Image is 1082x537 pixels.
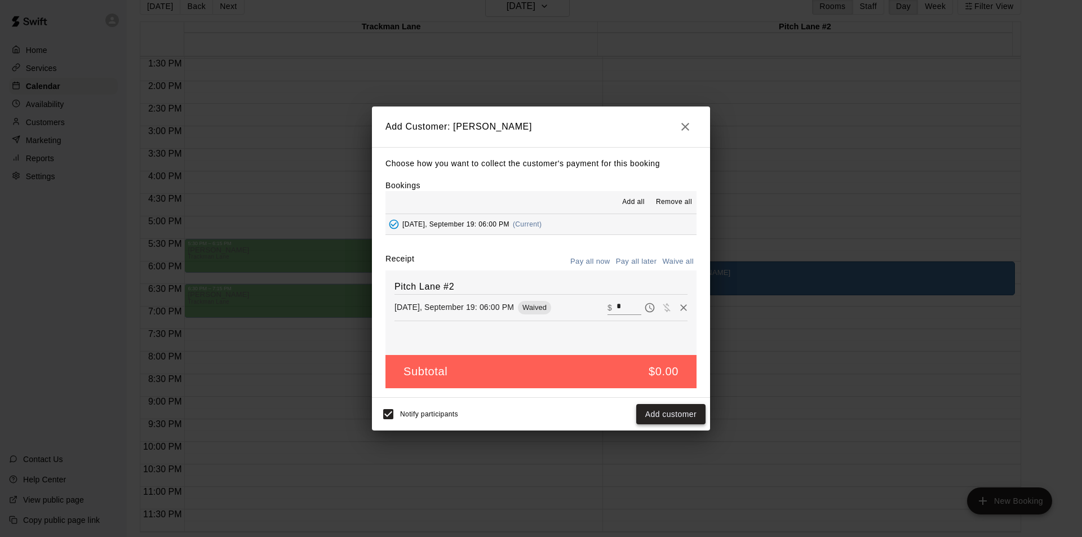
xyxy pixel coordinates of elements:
[622,197,645,208] span: Add all
[636,404,706,425] button: Add customer
[607,302,612,313] p: $
[518,303,551,312] span: Waived
[649,364,679,379] h5: $0.00
[513,220,542,228] span: (Current)
[385,181,420,190] label: Bookings
[659,253,697,270] button: Waive all
[567,253,613,270] button: Pay all now
[394,301,514,313] p: [DATE], September 19: 06:00 PM
[402,220,509,228] span: [DATE], September 19: 06:00 PM
[385,214,697,235] button: Added - Collect Payment[DATE], September 19: 06:00 PM(Current)
[385,157,697,171] p: Choose how you want to collect the customer's payment for this booking
[675,299,692,316] button: Remove
[394,279,688,294] h6: Pitch Lane #2
[372,106,710,147] h2: Add Customer: [PERSON_NAME]
[385,216,402,233] button: Added - Collect Payment
[400,410,458,418] span: Notify participants
[613,253,660,270] button: Pay all later
[615,193,651,211] button: Add all
[403,364,447,379] h5: Subtotal
[641,302,658,312] span: Pay later
[651,193,697,211] button: Remove all
[656,197,692,208] span: Remove all
[385,253,414,270] label: Receipt
[658,302,675,312] span: Waive payment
